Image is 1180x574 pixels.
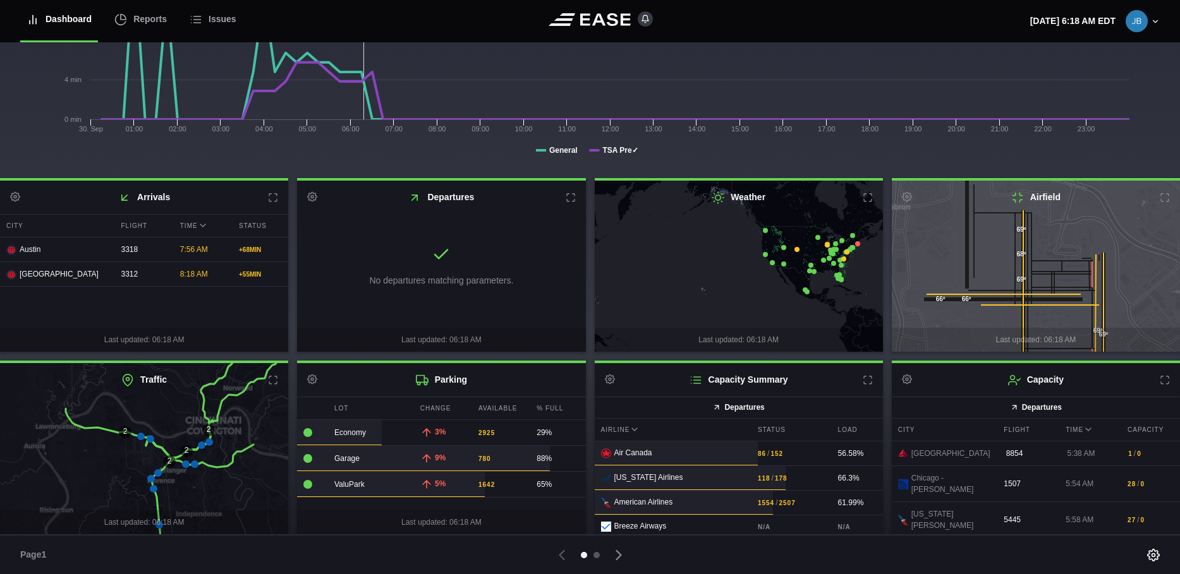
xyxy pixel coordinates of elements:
span: [GEOGRAPHIC_DATA] [911,448,990,459]
b: 780 [478,454,491,463]
h2: Capacity Summary [595,363,883,397]
span: / [1137,478,1139,489]
div: % Full [530,397,585,419]
div: Time [174,215,229,237]
text: 15:00 [731,125,749,133]
div: Flight [115,215,171,237]
text: 17:00 [818,125,836,133]
div: 88% [537,453,579,464]
text: 20:00 [947,125,965,133]
span: 3% [435,428,446,436]
b: 0 [1137,449,1141,458]
span: 9% [435,453,446,462]
span: 8:18 AM [180,270,208,278]
h2: Parking [297,363,585,397]
text: 16:00 [775,125,793,133]
span: Economy [334,428,366,437]
b: 2507 [779,498,796,508]
span: 5:58 AM [1066,515,1093,524]
span: ValuPark [334,480,365,489]
p: No departures matching parameters. [369,274,513,287]
div: + 55 MIN [239,270,282,279]
tspan: 30. Sep [79,125,103,133]
div: 2 [202,424,215,436]
span: Chicago - [PERSON_NAME] [911,472,988,495]
div: 2 [180,445,193,457]
span: / [1134,448,1136,459]
div: Last updated: 06:18 AM [595,328,883,352]
div: Load [832,419,883,441]
text: 04:00 [255,125,273,133]
text: 07:00 [385,125,403,133]
span: American Airlines [614,498,673,506]
div: Capacity [1121,419,1180,441]
span: [US_STATE][PERSON_NAME] [911,508,988,531]
span: 5:54 AM [1066,479,1093,488]
div: Lot [328,397,411,419]
text: 05:00 [299,125,317,133]
span: Austin [20,244,40,255]
b: N/A [758,522,822,532]
b: 0 [1141,515,1145,525]
b: 86 [758,449,766,458]
h2: Departures [297,181,585,214]
div: Change [414,397,469,419]
b: 28 [1128,479,1136,489]
text: 12:00 [602,125,619,133]
text: 11:00 [558,125,576,133]
div: 2 [119,426,131,438]
div: 65% [537,479,579,490]
div: Available [472,397,527,419]
text: 13:00 [645,125,662,133]
div: Last updated: 06:18 AM [297,328,585,352]
h2: Weather [595,181,883,214]
b: 1642 [478,480,495,489]
div: Airline [595,419,748,441]
b: 1554 [758,498,774,508]
div: 1507 [997,472,1056,496]
div: 2 [163,455,176,468]
div: 61.99% [838,497,877,508]
text: 09:00 [471,125,489,133]
div: Last updated: 06:18 AM [892,328,1180,352]
b: N/A [838,522,877,532]
div: 8854 [1000,441,1058,465]
b: 1 [1128,449,1133,458]
div: 29% [537,427,579,438]
button: Departures [595,397,883,419]
span: / [772,472,774,484]
b: 118 [758,474,770,483]
h2: Airfield [892,181,1180,214]
div: 56.58% [838,448,877,459]
b: 152 [770,449,783,458]
div: 66.3% [838,472,877,484]
div: 3318 [115,237,171,261]
span: [GEOGRAPHIC_DATA] [20,268,99,280]
span: Air Canada [614,448,652,457]
text: 22:00 [1034,125,1052,133]
text: 14:00 [688,125,706,133]
tspan: 4 min [64,76,82,83]
div: Status [233,215,288,237]
div: City [892,419,995,441]
div: 3312 [115,262,171,286]
b: 27 [1128,515,1136,525]
text: 08:00 [429,125,446,133]
div: + 68 MIN [239,245,282,254]
span: Garage [334,454,360,463]
tspan: TSA Pre✓ [602,146,638,155]
b: 178 [775,474,788,483]
b: 0 [1141,479,1145,489]
div: Status [751,419,829,441]
span: Page 1 [20,548,52,561]
span: 7:56 AM [180,245,208,254]
b: 2925 [478,428,495,438]
tspan: General [549,146,578,155]
text: 19:00 [904,125,922,133]
tspan: 0 min [64,116,82,123]
span: / [767,448,769,459]
div: 5445 [997,508,1056,532]
div: Time [1059,419,1118,441]
span: / [776,497,777,508]
text: 06:00 [342,125,360,133]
